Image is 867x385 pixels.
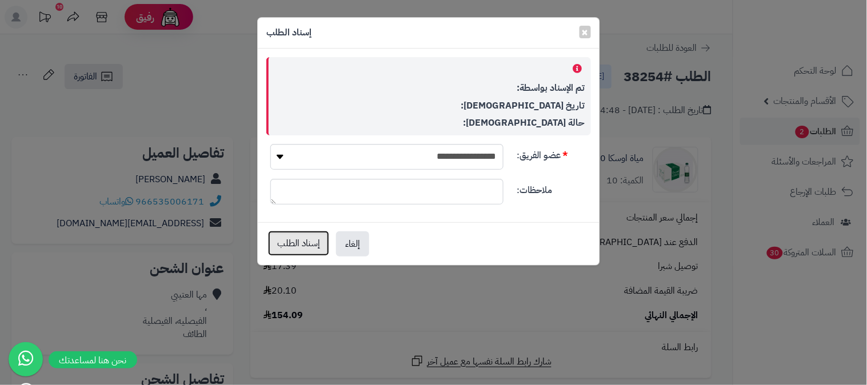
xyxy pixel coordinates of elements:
label: عضو الفريق: [512,144,596,162]
strong: حالة [DEMOGRAPHIC_DATA]: [463,116,585,130]
strong: تاريخ [DEMOGRAPHIC_DATA]: [461,99,585,113]
span: × [582,23,589,41]
button: إلغاء [336,231,369,256]
button: إسناد الطلب [268,231,329,256]
button: Close [580,26,591,38]
h4: إسناد الطلب [266,26,311,39]
strong: تم الإسناد بواسطة: [517,81,585,95]
label: ملاحظات: [512,179,596,197]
